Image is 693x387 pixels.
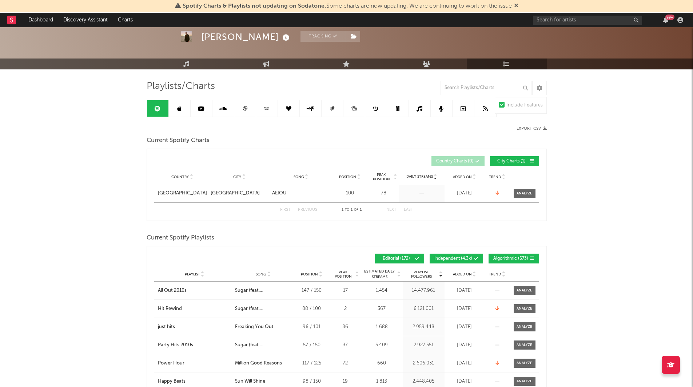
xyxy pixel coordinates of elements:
[665,15,674,20] div: 99 +
[405,287,443,294] div: 14.477.961
[158,305,182,313] div: Hit Rewind
[446,323,483,331] div: [DATE]
[301,272,318,277] span: Position
[363,305,401,313] div: 367
[147,234,214,242] span: Current Spotify Playlists
[158,323,231,331] a: just hits
[363,378,401,385] div: 1.813
[280,208,291,212] button: First
[339,175,356,179] span: Position
[295,378,328,385] div: 98 / 150
[363,360,401,367] div: 660
[235,360,282,367] div: Million Good Reasons
[506,101,543,110] div: Include Features
[332,270,355,279] span: Peak Position
[354,208,358,211] span: of
[332,305,359,313] div: 2
[446,287,483,294] div: [DATE]
[453,175,472,179] span: Added On
[158,378,186,385] div: Happy Beats
[405,360,443,367] div: 2.606.031
[158,378,231,385] a: Happy Beats
[493,257,528,261] span: Algorithmic ( 573 )
[453,272,472,277] span: Added On
[370,190,397,197] div: 78
[663,17,668,23] button: 99+
[363,269,397,280] span: Estimated Daily Streams
[489,175,501,179] span: Trend
[490,156,539,166] button: City Charts(1)
[171,175,189,179] span: Country
[405,270,438,279] span: Playlist Followers
[158,305,231,313] a: Hit Rewind
[345,208,349,211] span: to
[446,360,483,367] div: [DATE]
[489,254,539,263] button: Algorithmic(573)
[405,378,443,385] div: 2.448.405
[430,254,483,263] button: Independent(4.3k)
[113,13,138,27] a: Charts
[158,360,184,367] div: Power Hour
[158,190,207,197] a: [GEOGRAPHIC_DATA]
[404,208,413,212] button: Last
[533,16,642,25] input: Search for artists
[211,190,268,197] a: [GEOGRAPHIC_DATA]
[441,81,531,95] input: Search Playlists/Charts
[332,342,359,349] div: 37
[158,342,231,349] a: Party Hits 2010s
[147,82,215,91] span: Playlists/Charts
[332,287,359,294] div: 17
[405,323,443,331] div: 2.959.448
[405,342,443,349] div: 2.927.551
[183,3,512,9] span: : Some charts are now updating. We are continuing to work on the issue
[514,3,518,9] span: Dismiss
[185,272,200,277] span: Playlist
[211,190,260,197] div: [GEOGRAPHIC_DATA]
[256,272,266,277] span: Song
[300,31,346,42] button: Tracking
[370,173,393,181] span: Peak Position
[363,287,401,294] div: 1.454
[332,206,372,214] div: 1 1 1
[406,174,433,180] span: Daily Streams
[298,208,317,212] button: Previous
[363,323,401,331] div: 1.688
[517,126,547,131] button: Export CSV
[235,323,274,331] div: Freaking You Out
[375,254,424,263] button: Editorial(172)
[332,360,359,367] div: 72
[158,287,231,294] a: All Out 2010s
[386,208,397,212] button: Next
[405,305,443,313] div: 6.121.001
[446,342,483,349] div: [DATE]
[233,175,241,179] span: City
[431,156,485,166] button: Country Charts(0)
[332,323,359,331] div: 86
[295,342,328,349] div: 57 / 150
[294,175,304,179] span: Song
[158,342,193,349] div: Party Hits 2010s
[235,287,292,294] div: Sugar (feat. [PERSON_NAME])
[147,136,210,145] span: Current Spotify Charts
[363,342,401,349] div: 5.409
[434,257,472,261] span: Independent ( 4.3k )
[446,190,483,197] div: [DATE]
[295,287,328,294] div: 147 / 150
[495,159,528,164] span: City Charts ( 1 )
[446,305,483,313] div: [DATE]
[436,159,474,164] span: Country Charts ( 0 )
[272,190,330,197] a: AEIOU
[201,31,291,43] div: [PERSON_NAME]
[158,287,187,294] div: All Out 2010s
[272,190,286,197] div: AEIOU
[295,323,328,331] div: 96 / 101
[158,360,231,367] a: Power Hour
[334,190,366,197] div: 100
[235,378,265,385] div: Sun Will Shine
[235,305,292,313] div: Sugar (feat. [PERSON_NAME])
[183,3,324,9] span: Spotify Charts & Playlists not updating on Sodatone
[58,13,113,27] a: Discovery Assistant
[235,342,292,349] div: Sugar (feat. [PERSON_NAME])
[380,257,413,261] span: Editorial ( 172 )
